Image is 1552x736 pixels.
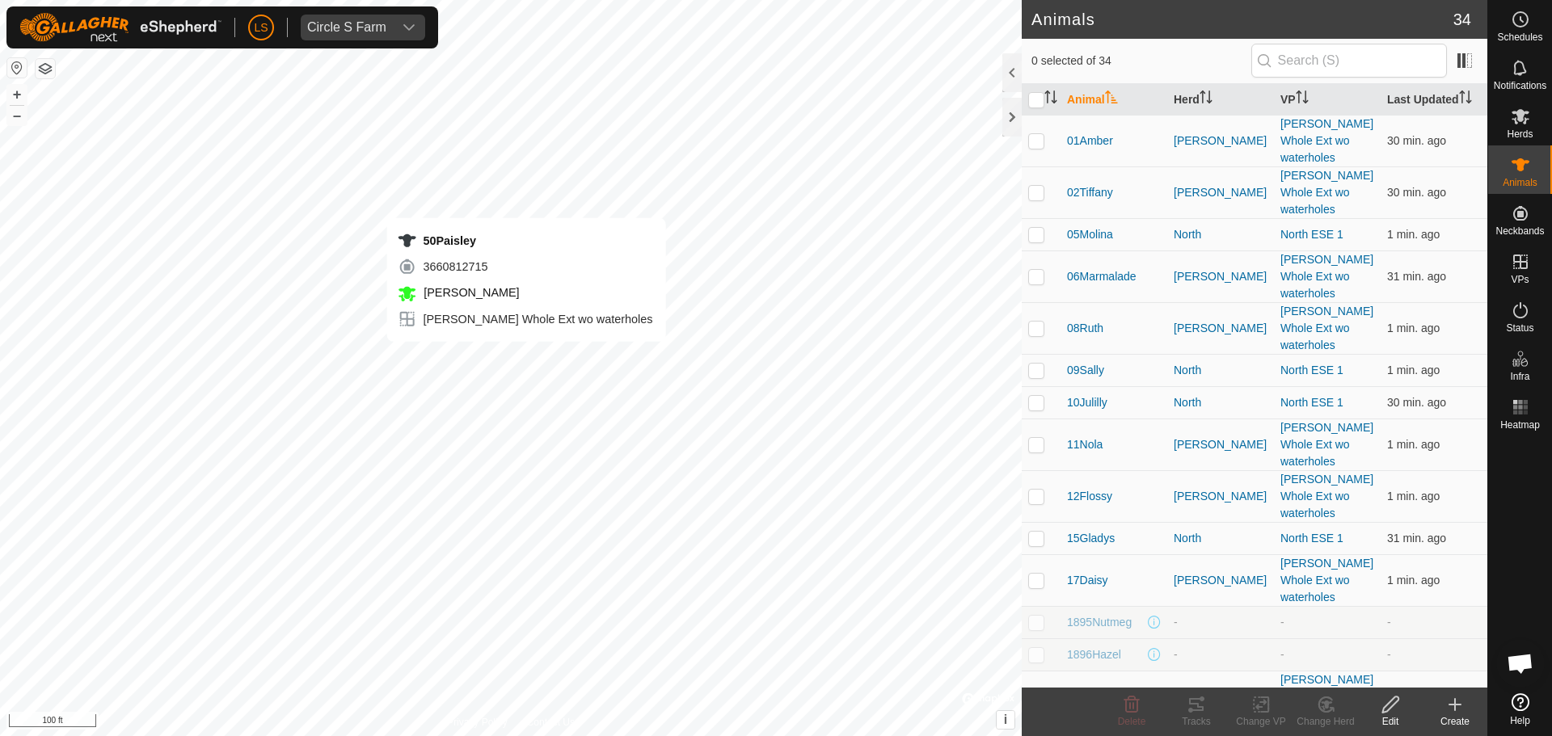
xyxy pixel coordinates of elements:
div: Edit [1358,714,1423,729]
a: [PERSON_NAME] Whole Ext wo waterholes [1280,673,1373,720]
span: Sep 7, 2025, 9:33 PM [1387,322,1440,334]
input: Search (S) [1251,44,1447,78]
a: Help [1488,687,1552,732]
span: LS [254,19,268,36]
button: – [7,106,27,125]
span: 05Molina [1067,226,1113,243]
span: Sep 7, 2025, 9:03 PM [1387,186,1446,199]
span: 11Nola [1067,436,1103,453]
span: Animals [1503,178,1537,187]
div: Open chat [1496,639,1545,688]
div: [PERSON_NAME] [1174,320,1267,337]
p-sorticon: Activate to sort [1044,93,1057,106]
div: [PERSON_NAME] [1174,268,1267,285]
span: Sep 7, 2025, 9:33 PM [1387,438,1440,451]
p-sorticon: Activate to sort [1459,93,1472,106]
span: Sep 7, 2025, 9:03 PM [1387,270,1446,283]
span: Sep 7, 2025, 9:03 PM [1387,134,1446,147]
div: Create [1423,714,1487,729]
span: 1895Nutmeg [1067,614,1132,631]
a: [PERSON_NAME] Whole Ext wo waterholes [1280,117,1373,164]
div: Change Herd [1293,714,1358,729]
a: North ESE 1 [1280,532,1343,545]
a: Contact Us [527,715,575,730]
span: Delete [1118,716,1146,727]
span: - [1387,648,1391,661]
a: [PERSON_NAME] Whole Ext wo waterholes [1280,421,1373,468]
div: [PERSON_NAME] [1174,436,1267,453]
button: Map Layers [36,59,55,78]
th: VP [1274,84,1381,116]
a: [PERSON_NAME] Whole Ext wo waterholes [1280,305,1373,351]
div: [PERSON_NAME] [1174,488,1267,505]
span: Heatmap [1500,420,1540,430]
div: Tracks [1164,714,1229,729]
button: i [997,711,1014,729]
span: Infra [1510,372,1529,381]
span: 10Julilly [1067,394,1107,411]
span: Circle S Farm [301,15,393,40]
span: i [1004,713,1007,726]
a: North ESE 1 [1280,396,1343,409]
span: 12Flossy [1067,488,1112,505]
span: Sep 7, 2025, 9:03 PM [1387,532,1446,545]
span: 09Sally [1067,362,1104,379]
span: Sep 7, 2025, 9:03 PM [1387,396,1446,409]
span: - [1387,616,1391,629]
span: Status [1506,323,1533,333]
a: [PERSON_NAME] Whole Ext wo waterholes [1280,557,1373,604]
p-sorticon: Activate to sort [1296,93,1309,106]
p-sorticon: Activate to sort [1105,93,1118,106]
span: 17Daisy [1067,572,1108,589]
th: Animal [1061,84,1167,116]
span: 01Amber [1067,132,1113,149]
a: Privacy Policy [447,715,508,730]
app-display-virtual-paddock-transition: - [1280,616,1284,629]
th: Herd [1167,84,1274,116]
a: [PERSON_NAME] Whole Ext wo waterholes [1280,473,1373,519]
span: Help [1510,716,1530,725]
span: Neckbands [1495,226,1544,236]
span: 08Ruth [1067,320,1103,337]
span: VPs [1511,275,1529,284]
span: [PERSON_NAME] [420,286,519,299]
div: - [1174,646,1267,663]
a: [PERSON_NAME] Whole Ext wo waterholes [1280,169,1373,216]
span: 02Tiffany [1067,184,1113,201]
div: Change VP [1229,714,1293,729]
div: dropdown trigger [393,15,425,40]
h2: Animals [1031,10,1453,29]
div: North [1174,394,1267,411]
span: 06Marmalade [1067,268,1137,285]
span: Sep 7, 2025, 9:33 PM [1387,228,1440,241]
span: 0 selected of 34 [1031,53,1251,69]
button: + [7,85,27,104]
a: [PERSON_NAME] Whole Ext wo waterholes [1280,253,1373,300]
span: 34 [1453,7,1471,32]
span: Sep 7, 2025, 9:33 PM [1387,364,1440,376]
span: 1896Hazel [1067,646,1121,663]
div: [PERSON_NAME] [1174,572,1267,589]
div: Circle S Farm [307,21,386,34]
div: North [1174,362,1267,379]
a: North ESE 1 [1280,364,1343,376]
div: [PERSON_NAME] [1174,184,1267,201]
span: Sep 7, 2025, 9:33 PM [1387,574,1440,587]
span: Notifications [1494,81,1546,90]
div: - [1174,614,1267,631]
app-display-virtual-paddock-transition: - [1280,648,1284,661]
img: Gallagher Logo [19,13,221,42]
div: North [1174,530,1267,547]
div: North [1174,226,1267,243]
span: 15Gladys [1067,530,1115,547]
span: Herds [1507,129,1533,139]
div: 3660812715 [397,257,652,276]
p-sorticon: Activate to sort [1200,93,1212,106]
span: Schedules [1497,32,1542,42]
div: [PERSON_NAME] Whole Ext wo waterholes [397,309,652,329]
a: North ESE 1 [1280,228,1343,241]
button: Reset Map [7,58,27,78]
th: Last Updated [1381,84,1487,116]
div: 50Paisley [397,231,652,250]
span: Sep 7, 2025, 9:33 PM [1387,490,1440,503]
